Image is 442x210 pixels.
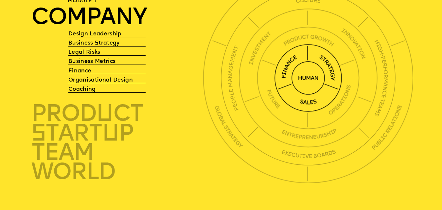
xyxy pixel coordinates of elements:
[68,68,146,74] p: Finance
[31,125,203,144] p: start p
[96,104,113,126] span: u
[68,77,146,84] p: Organisational Design
[31,144,203,163] p: team
[68,49,146,56] p: Legal Risks
[102,123,119,146] span: u
[68,40,146,47] p: Business Strategy
[31,164,203,183] p: world
[68,31,146,37] p: Design Leadership
[31,105,203,125] p: prod ct
[31,9,203,28] p: company
[68,59,146,65] p: Business Metrics
[68,86,146,93] p: Coaching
